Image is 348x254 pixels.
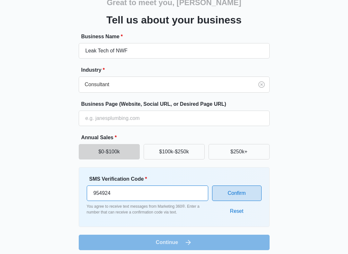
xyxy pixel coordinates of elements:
button: $100k-$250k [144,144,205,159]
label: Business Name [81,33,272,41]
button: Clear [256,79,267,90]
h3: Tell us about your business [106,12,242,28]
button: $0-$100k [79,144,140,159]
button: $250k+ [209,144,270,159]
input: Enter verification code [87,186,208,201]
label: Business Page (Website, Social URL, or Desired Page URL) [81,100,272,108]
button: Confirm [212,186,262,201]
button: Reset [224,204,250,219]
p: You agree to receive text messages from Marketing 360®. Enter a number that can receive a confirm... [87,204,208,215]
label: SMS Verification Code [89,175,211,183]
label: Annual Sales [81,134,272,141]
input: e.g. janesplumbing.com [79,111,270,126]
input: e.g. Jane's Plumbing [79,43,270,59]
label: Industry [81,66,272,74]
